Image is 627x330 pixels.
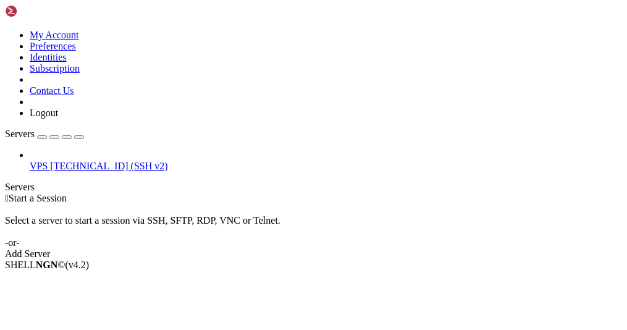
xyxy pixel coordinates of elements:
[5,204,622,248] div: Select a server to start a session via SSH, SFTP, RDP, VNC or Telnet. -or-
[5,248,622,260] div: Add Server
[9,193,67,203] span: Start a Session
[5,182,622,193] div: Servers
[30,108,58,118] a: Logout
[30,52,67,62] a: Identities
[30,85,74,96] a: Contact Us
[5,5,76,17] img: Shellngn
[5,129,35,139] span: Servers
[50,161,167,171] span: [TECHNICAL_ID] (SSH v2)
[30,63,80,74] a: Subscription
[5,260,89,270] span: SHELL ©
[30,161,622,172] a: VPS [TECHNICAL_ID] (SSH v2)
[30,150,622,172] li: VPS [TECHNICAL_ID] (SSH v2)
[65,260,90,270] span: 4.2.0
[30,161,48,171] span: VPS
[30,30,79,40] a: My Account
[36,260,58,270] b: NGN
[5,193,9,203] span: 
[30,41,76,51] a: Preferences
[5,129,84,139] a: Servers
